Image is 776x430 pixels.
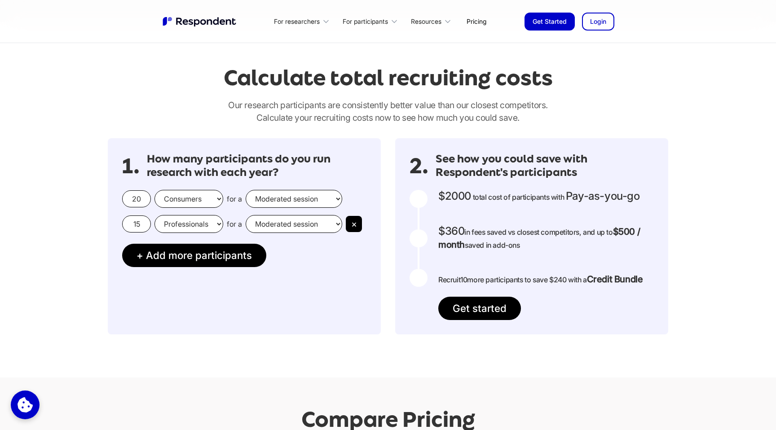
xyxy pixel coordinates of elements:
[473,193,564,202] span: total cost of participants with
[438,189,471,202] span: $2000
[137,249,143,261] span: +
[224,66,553,90] h2: Calculate total recruiting costs
[227,219,242,228] span: for a
[582,13,614,31] a: Login
[108,99,668,124] p: Our research participants are consistently better value than our closest competitors.
[147,153,366,179] h3: How many participants do you run research with each year?
[122,162,140,171] span: 1.
[411,17,441,26] div: Resources
[227,194,242,203] span: for a
[406,11,459,32] div: Resources
[343,17,388,26] div: For participants
[338,11,406,32] div: For participants
[346,216,362,232] button: ×
[438,273,643,286] p: Recruit more participants to save $240 with a
[256,112,520,123] span: Calculate your recruiting costs now to see how much you could save.
[436,153,654,179] h3: See how you could save with Respondent's participants
[438,224,464,237] span: $360
[438,297,521,320] a: Get started
[146,249,252,261] span: Add more participants
[525,13,575,31] a: Get Started
[587,274,643,285] strong: Credit Bundle
[410,162,428,171] span: 2.
[438,225,654,251] p: in fees saved vs closest competitors, and up to saved in add-ons
[566,189,640,202] span: Pay-as-you-go
[162,16,238,27] a: home
[162,16,238,27] img: Untitled UI logotext
[122,244,266,267] button: + Add more participants
[269,11,338,32] div: For researchers
[460,275,467,284] span: 10
[274,17,320,26] div: For researchers
[459,11,494,32] a: Pricing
